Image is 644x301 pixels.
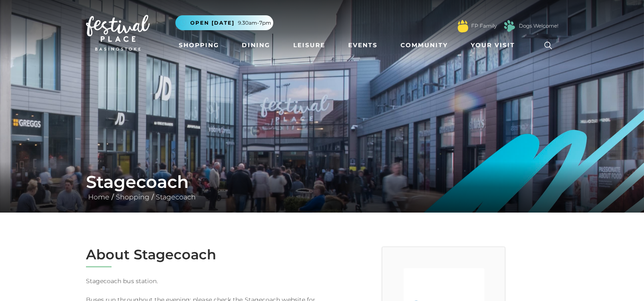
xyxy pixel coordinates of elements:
span: Open [DATE] [190,19,235,27]
img: Festival Place Logo [86,15,150,51]
a: Shopping [175,37,223,53]
a: Dogs Welcome! [519,22,558,30]
a: Home [86,193,112,201]
a: Your Visit [467,37,523,53]
a: Events [345,37,381,53]
p: Stagecoach bus station. [86,276,316,286]
a: FP Family [471,22,497,30]
a: Shopping [114,193,152,201]
h1: Stagecoach [86,172,558,192]
a: Community [397,37,451,53]
h2: About Stagecoach [86,247,316,263]
span: 9.30am-7pm [238,19,271,27]
span: Your Visit [471,41,515,50]
a: Leisure [290,37,329,53]
button: Open [DATE] 9.30am-7pm [175,15,273,30]
a: Dining [238,37,274,53]
a: Stagecoach [154,193,198,201]
div: / / [80,172,565,202]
